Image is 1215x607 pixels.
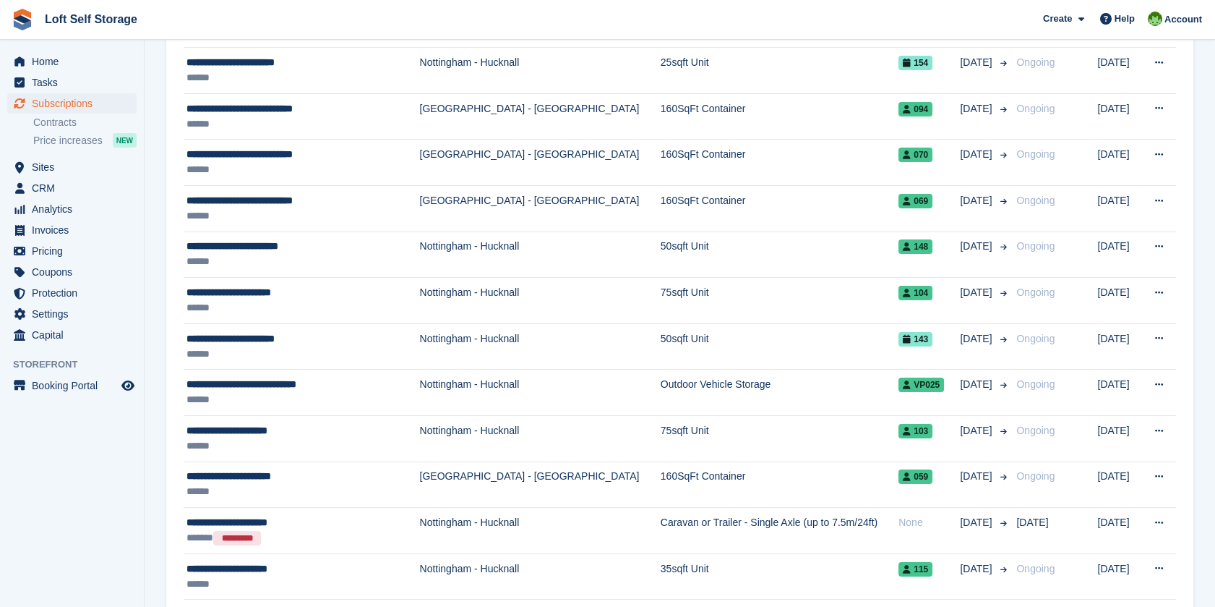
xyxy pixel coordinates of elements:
span: [DATE] [960,469,995,484]
td: 35sqft Unit [661,553,898,600]
a: menu [7,304,137,324]
span: Ongoing [1016,333,1055,344]
a: Preview store [119,377,137,394]
span: Ongoing [1016,195,1055,206]
span: 115 [898,562,932,577]
td: 160SqFt Container [661,186,898,232]
span: [DATE] [960,285,995,300]
td: Outdoor Vehicle Storage [661,370,898,416]
span: Tasks [32,72,119,93]
span: Account [1164,12,1202,27]
td: [DATE] [1097,323,1143,370]
a: menu [7,157,137,177]
div: None [898,515,960,530]
div: NEW [113,133,137,148]
td: [DATE] [1097,48,1143,94]
td: Nottingham - Hucknall [419,278,660,324]
td: 160SqFt Container [661,140,898,186]
span: Invoices [32,220,119,240]
span: CRM [32,178,119,198]
td: [DATE] [1097,508,1143,554]
span: VP025 [898,378,944,392]
td: [DATE] [1097,553,1143,600]
td: [DATE] [1097,186,1143,232]
td: Nottingham - Hucknall [419,416,660,462]
span: [DATE] [960,101,995,116]
td: [GEOGRAPHIC_DATA] - [GEOGRAPHIC_DATA] [419,186,660,232]
td: Nottingham - Hucknall [419,370,660,416]
span: Ongoing [1016,470,1055,482]
img: stora-icon-8386f47178a22dfd0bd8f6a31ec36ba5ce8667c1dd55bd0f319d3a0aa187defe.svg [12,9,33,30]
td: Nottingham - Hucknall [419,553,660,600]
td: Caravan or Trailer - Single Axle (up to 7.5m/24ft) [661,508,898,554]
span: 143 [898,332,932,347]
span: [DATE] [960,193,995,208]
span: 094 [898,102,932,116]
td: [DATE] [1097,232,1143,278]
a: menu [7,199,137,219]
span: Protection [32,283,119,303]
td: [DATE] [1097,93,1143,140]
span: [DATE] [1016,517,1048,528]
td: [GEOGRAPHIC_DATA] - [GEOGRAPHIC_DATA] [419,462,660,508]
a: menu [7,93,137,114]
span: Pricing [32,241,119,261]
span: 148 [898,239,932,254]
a: menu [7,51,137,72]
span: [DATE] [960,55,995,70]
span: Coupons [32,262,119,282]
td: Nottingham - Hucknall [419,48,660,94]
span: [DATE] [960,515,995,530]
td: [DATE] [1097,140,1143,186]
a: menu [7,325,137,345]
td: [GEOGRAPHIC_DATA] - [GEOGRAPHIC_DATA] [419,140,660,186]
td: 160SqFt Container [661,93,898,140]
td: Nottingham - Hucknall [419,232,660,278]
td: [DATE] [1097,370,1143,416]
span: Ongoing [1016,286,1055,298]
span: Storefront [13,357,144,372]
span: Price increases [33,134,103,148]
span: 103 [898,424,932,438]
span: Analytics [32,199,119,219]
a: menu [7,283,137,303]
span: Ongoing [1016,240,1055,252]
span: Ongoing [1016,563,1055,574]
a: Contracts [33,116,137,130]
a: menu [7,178,137,198]
span: [DATE] [960,147,995,162]
td: 160SqFt Container [661,462,898,508]
span: [DATE] [960,331,995,347]
span: 154 [898,56,932,70]
td: 75sqft Unit [661,278,898,324]
span: Create [1043,12,1072,26]
span: [DATE] [960,423,995,438]
span: Capital [32,325,119,345]
td: 50sqft Unit [661,232,898,278]
td: [DATE] [1097,462,1143,508]
a: menu [7,72,137,93]
span: Settings [32,304,119,324]
span: Ongoing [1016,425,1055,436]
td: [GEOGRAPHIC_DATA] - [GEOGRAPHIC_DATA] [419,93,660,140]
td: 25sqft Unit [661,48,898,94]
span: 070 [898,148,932,162]
td: [DATE] [1097,416,1143,462]
span: [DATE] [960,239,995,254]
td: [DATE] [1097,278,1143,324]
td: Nottingham - Hucknall [419,508,660,554]
a: menu [7,241,137,261]
span: 104 [898,286,932,300]
img: James Johnson [1148,12,1162,26]
span: Ongoing [1016,56,1055,68]
span: Ongoing [1016,103,1055,114]
a: Price increases NEW [33,132,137,148]
span: Booking Portal [32,375,119,396]
span: Sites [32,157,119,177]
span: 059 [898,470,932,484]
td: 50sqft Unit [661,323,898,370]
span: Home [32,51,119,72]
span: [DATE] [960,561,995,577]
td: 75sqft Unit [661,416,898,462]
span: Subscriptions [32,93,119,114]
